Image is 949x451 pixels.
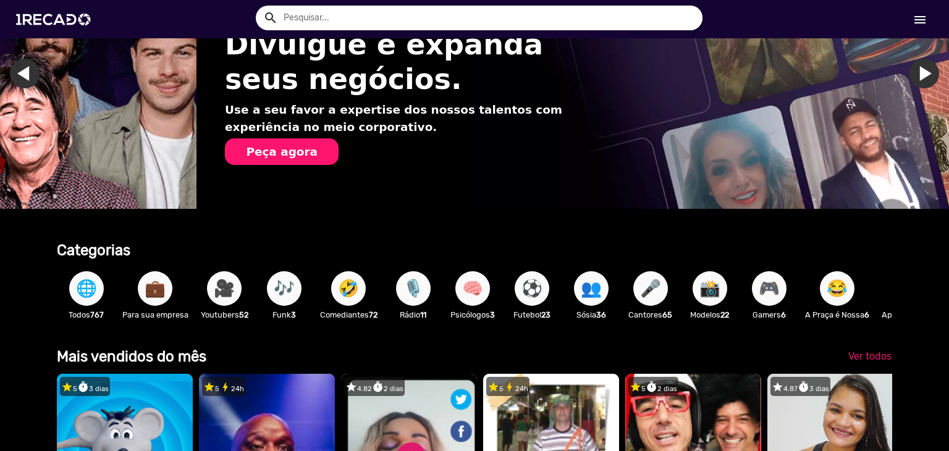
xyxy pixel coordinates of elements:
[225,138,339,165] button: Peça agora
[693,271,727,306] button: 📸
[69,271,104,306] button: 🌐
[508,309,555,321] p: Futebol
[331,271,366,306] button: 🤣
[320,309,377,321] p: Comediantes
[138,271,172,306] button: 💼
[263,11,278,25] mat-icon: Example home icon
[57,348,206,365] b: Mais vendidos do mês
[145,271,166,306] span: 💼
[759,271,780,306] span: 🎮
[913,12,927,27] mat-icon: Início
[76,271,97,306] span: 🌐
[752,271,787,306] button: 🎮
[490,310,495,319] b: 3
[521,271,542,306] span: ⚽
[396,271,431,306] button: 🎙️
[568,309,615,321] p: Sósia
[390,309,437,321] p: Rádio
[90,310,104,319] b: 767
[57,242,130,259] b: Categorias
[261,309,308,321] p: Funk
[274,271,295,306] span: 🎶
[581,271,602,306] span: 👥
[455,271,490,306] button: 🧠
[864,310,869,319] b: 6
[827,271,848,306] span: 😂
[122,309,188,321] p: Para sua empresa
[259,6,280,28] button: Example home icon
[239,310,248,319] b: 52
[781,310,786,319] b: 6
[686,309,733,321] p: Modelos
[274,6,702,30] input: Pesquisar...
[596,310,606,319] b: 36
[515,271,549,306] button: ⚽
[207,271,242,306] button: 🎥
[662,310,672,319] b: 65
[462,271,483,306] span: 🧠
[206,59,236,88] a: Ir para o slide anterior
[291,310,296,319] b: 3
[633,271,668,306] button: 🎤
[699,271,720,306] span: 📸
[574,271,609,306] button: 👥
[201,309,248,321] p: Youtubers
[720,310,729,319] b: 22
[267,271,302,306] button: 🎶
[214,271,235,306] span: 🎥
[820,271,854,306] button: 😂
[420,310,426,319] b: 11
[225,28,604,96] h1: Divulgue e expanda seus negócios.
[627,309,674,321] p: Cantores
[338,271,359,306] span: 🤣
[225,101,604,135] p: Use a seu favor a expertise dos nossos talentos com experiência no meio corporativo.
[746,309,793,321] p: Gamers
[848,350,892,362] span: Ver todos
[403,271,424,306] span: 🎙️
[640,271,661,306] span: 🎤
[157,59,187,88] a: Ir para o próximo slide
[805,309,869,321] p: A Praça é Nossa
[369,310,377,319] b: 72
[63,309,110,321] p: Todos
[541,310,550,319] b: 23
[449,309,496,321] p: Psicólogos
